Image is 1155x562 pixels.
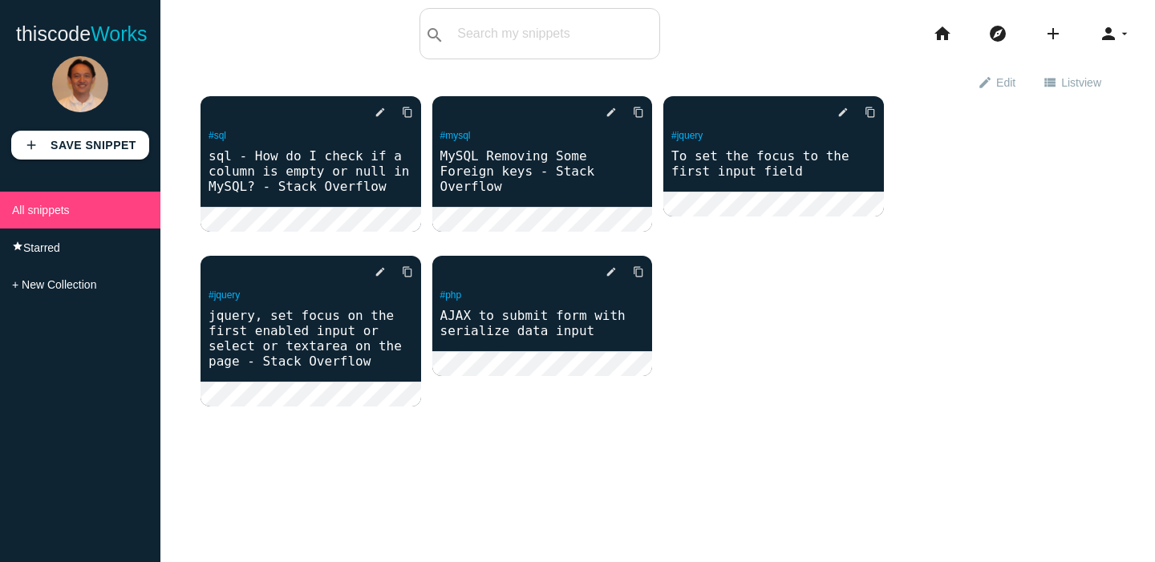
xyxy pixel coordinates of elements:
[865,98,876,127] i: content_copy
[663,147,884,180] a: To set the focus to the first input field
[389,98,413,127] a: Copy to Clipboard
[209,130,226,141] a: #sql
[852,98,876,127] a: Copy to Clipboard
[425,10,444,61] i: search
[362,257,386,286] a: edit
[593,257,617,286] a: edit
[402,257,413,286] i: content_copy
[837,98,849,127] i: edit
[201,306,421,370] a: jquery, set focus on the first enabled input or select or textarea on the page - Stack Overflow
[964,67,1029,96] a: editEdit
[1043,68,1057,95] i: view_list
[671,130,703,141] a: #jquery
[440,289,462,301] a: #php
[389,257,413,286] a: Copy to Clipboard
[362,98,386,127] a: edit
[402,98,413,127] i: content_copy
[1079,76,1101,89] span: view
[1099,8,1118,59] i: person
[633,257,644,286] i: content_copy
[375,257,386,286] i: edit
[420,9,449,59] button: search
[11,131,149,160] a: addSave Snippet
[933,8,952,59] i: home
[12,241,23,252] i: star
[633,98,644,127] i: content_copy
[16,8,148,59] a: thiscodeWorks
[440,130,471,141] a: #mysql
[593,98,617,127] a: edit
[51,139,136,152] b: Save Snippet
[209,289,240,301] a: #jquery
[432,147,653,196] a: MySQL Removing Some Foreign keys - Stack Overflow
[23,241,60,254] span: Starred
[1061,68,1101,95] span: List
[432,306,653,340] a: AJAX to submit form with serialize data input
[12,278,96,291] span: + New Collection
[1118,8,1131,59] i: arrow_drop_down
[375,98,386,127] i: edit
[978,68,992,95] i: edit
[24,131,38,160] i: add
[825,98,849,127] a: edit
[52,56,108,112] img: 952c5ddaa020b897411faae5330eb23f
[988,8,1007,59] i: explore
[620,98,644,127] a: Copy to Clipboard
[620,257,644,286] a: Copy to Clipboard
[996,68,1015,95] span: Edit
[606,257,617,286] i: edit
[449,17,659,51] input: Search my snippets
[1044,8,1063,59] i: add
[1029,67,1115,96] a: view_listListview
[91,22,147,45] span: Works
[606,98,617,127] i: edit
[12,204,70,216] span: All snippets
[201,147,421,196] a: sql - How do I check if a column is empty or null in MySQL? - Stack Overflow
